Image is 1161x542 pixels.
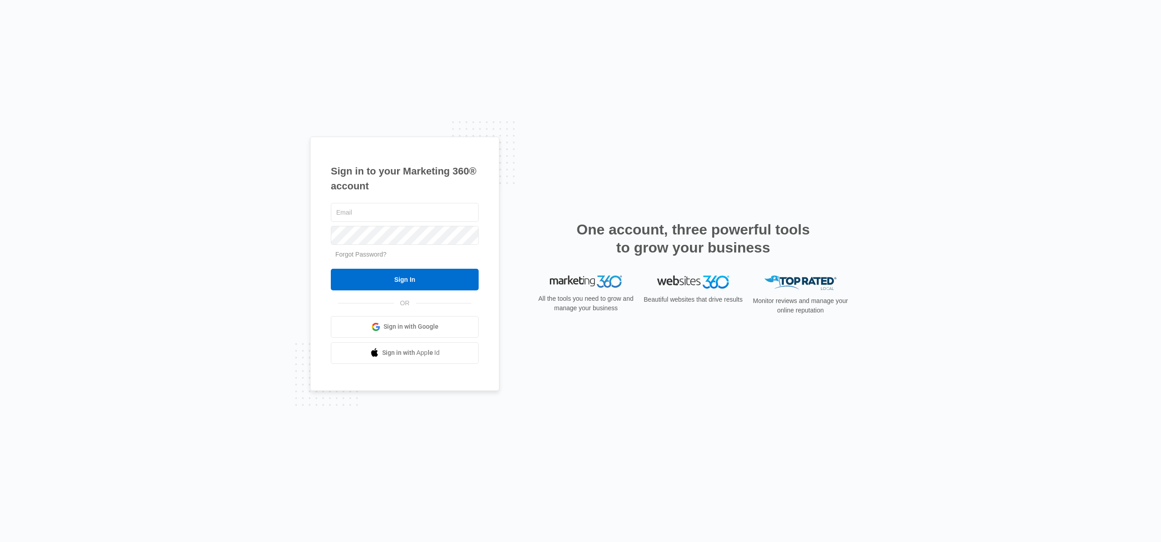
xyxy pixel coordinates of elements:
[750,296,851,315] p: Monitor reviews and manage your online reputation
[574,220,813,257] h2: One account, three powerful tools to grow your business
[394,299,416,308] span: OR
[550,276,622,288] img: Marketing 360
[331,164,479,193] h1: Sign in to your Marketing 360® account
[331,316,479,338] a: Sign in with Google
[331,269,479,290] input: Sign In
[382,348,440,358] span: Sign in with Apple Id
[535,294,636,313] p: All the tools you need to grow and manage your business
[331,342,479,364] a: Sign in with Apple Id
[764,276,836,290] img: Top Rated Local
[657,276,729,289] img: Websites 360
[331,203,479,222] input: Email
[335,251,387,258] a: Forgot Password?
[384,322,439,331] span: Sign in with Google
[643,295,744,304] p: Beautiful websites that drive results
